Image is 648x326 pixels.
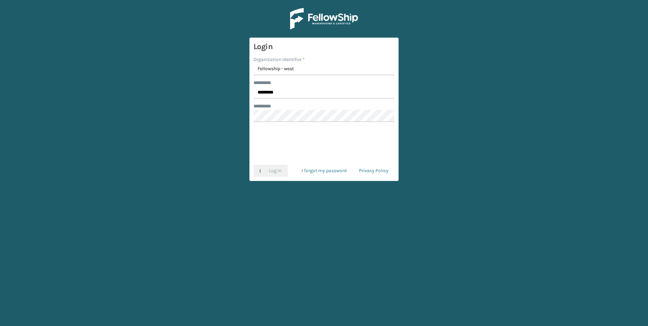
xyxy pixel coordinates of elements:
label: Organization Identifier [254,56,305,63]
iframe: reCAPTCHA [272,130,376,157]
img: Logo [290,8,358,29]
a: Privacy Policy [353,165,394,177]
a: I forgot my password [296,165,353,177]
button: Log In [254,165,288,177]
h3: Login [254,42,394,52]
